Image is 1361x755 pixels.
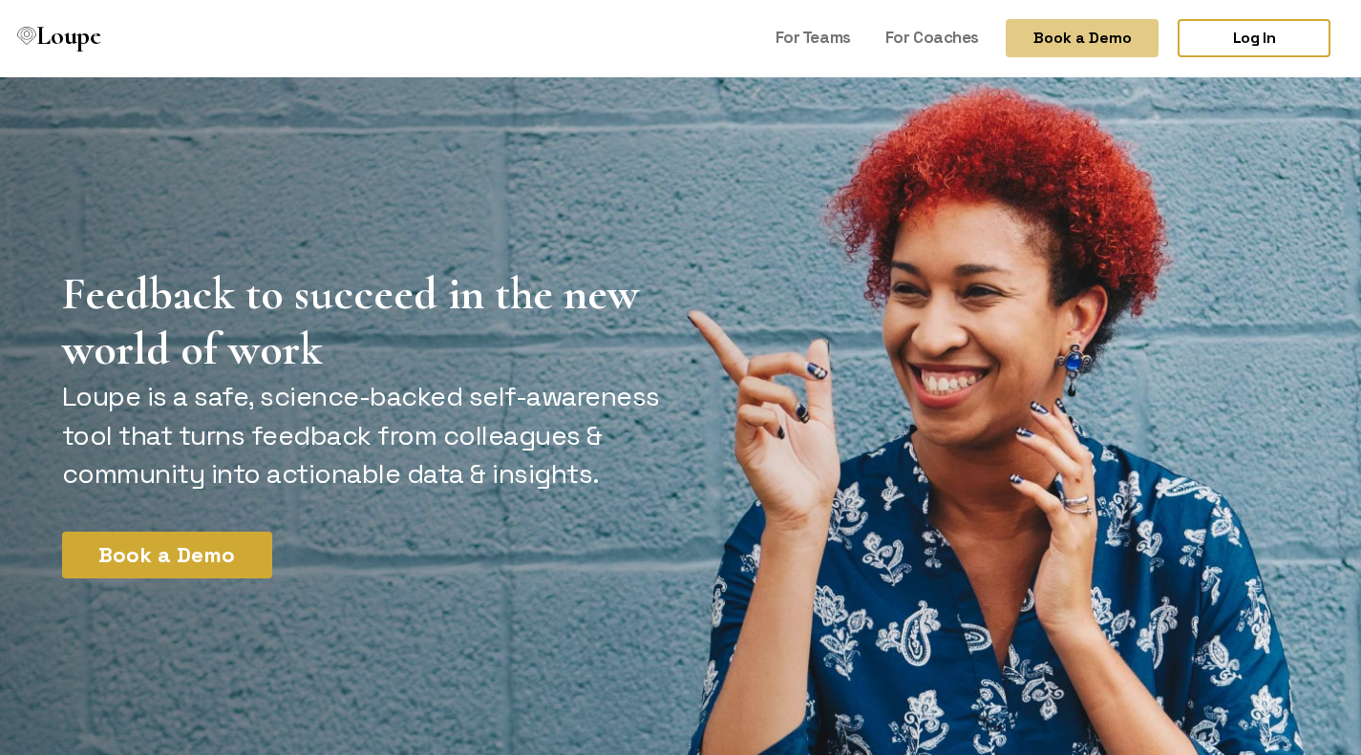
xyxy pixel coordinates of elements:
[1178,19,1330,57] a: Log In
[768,19,859,55] a: For Teams
[878,19,987,55] a: For Coaches
[62,266,670,377] h1: Feedback to succeed in the new world of work
[62,532,272,578] button: Book a Demo
[62,377,670,493] p: Loupe is a safe, science-backed self-awareness tool that turns feedback from colleagues & communi...
[17,27,36,46] img: Loupe Logo
[11,19,107,58] a: Loupe
[1006,19,1159,57] button: Book a Demo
